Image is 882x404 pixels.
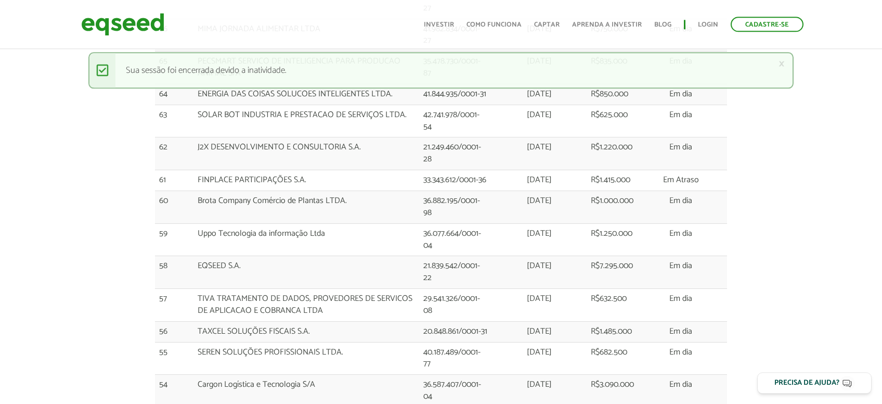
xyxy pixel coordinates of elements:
td: Em dia [643,321,719,342]
td: R$1.415.000 [587,170,643,191]
td: 36.077.664/0001-04 [419,223,491,256]
td: Em dia [643,191,719,223]
a: Cadastre-se [731,17,803,32]
td: FINPLACE PARTICIPAÇÕES S.A. [193,170,420,191]
td: 57 [155,289,193,322]
td: Em dia [643,105,719,137]
td: PECSMART SERVICO DE INTELIGENCIA PARA PRODUCAO ANIMAL S/A [193,52,420,84]
td: Em dia [643,289,719,322]
td: 62 [155,137,193,170]
td: 36.882.195/0001-98 [419,191,491,223]
td: R$1.000.000 [587,191,643,223]
img: EqSeed [81,10,164,38]
span: [DATE] [527,226,552,241]
td: EQSEED S.A. [193,256,420,289]
a: Aprenda a investir [572,21,642,28]
a: Blog [654,21,671,28]
td: 58 [155,256,193,289]
td: SOLAR BOT INDUSTRIA E PRESTACAO DE SERVIÇOS LTDA. [193,105,420,137]
span: [DATE] [527,292,552,306]
td: R$7.295.000 [587,256,643,289]
td: Em dia [643,342,719,375]
td: TAXCEL SOLUÇÕES FISCAIS S.A. [193,321,420,342]
td: R$1.485.000 [587,321,643,342]
td: 55 [155,342,193,375]
td: R$835.000 [587,52,643,84]
a: Investir [424,21,454,28]
td: TIVA TRATAMENTO DE DADOS, PROVEDORES DE SERVICOS DE APLICACAO E COBRANCA LTDA [193,289,420,322]
td: 21.249.460/0001-28 [419,137,491,170]
span: [DATE] [527,377,552,392]
td: 29.541.326/0001-08 [419,289,491,322]
a: Captar [534,21,560,28]
td: 20.848.861/0001-31 [419,321,491,342]
span: [DATE] [527,173,552,187]
a: × [779,58,785,69]
td: 65 [155,52,193,84]
td: 33.343.612/0001-36 [419,170,491,191]
a: Como funciona [466,21,522,28]
td: Em Atraso [643,170,719,191]
td: R$625.000 [587,105,643,137]
td: 21.839.542/0001-22 [419,256,491,289]
span: [DATE] [527,108,552,122]
td: R$632.500 [587,289,643,322]
td: 60 [155,191,193,223]
span: [DATE] [527,324,552,338]
td: Uppo Tecnologia da informação Ltda [193,223,420,256]
td: Brota Company Comércio de Plantas LTDA. [193,191,420,223]
span: [DATE] [527,345,552,359]
td: R$1.250.000 [587,223,643,256]
td: 59 [155,223,193,256]
td: 35.478.730/0001-87 [419,52,491,84]
td: R$1.220.000 [587,137,643,170]
td: SEREN SOLUÇÕES PROFISSIONAIS LTDA. [193,342,420,375]
td: R$682.500 [587,342,643,375]
td: 61 [155,170,193,191]
span: [DATE] [527,194,552,208]
span: [DATE] [527,259,552,273]
td: 56 [155,321,193,342]
td: Em dia [643,256,719,289]
a: Login [698,21,718,28]
td: Em dia [643,223,719,256]
td: J2X DESENVOLVIMENTO E CONSULTORIA S.A. [193,137,420,170]
td: 42.741.978/0001-54 [419,105,491,137]
td: Em dia [643,52,719,84]
span: [DATE] [527,140,552,154]
td: Em dia [643,137,719,170]
td: 63 [155,105,193,137]
td: 40.187.489/0001-77 [419,342,491,375]
div: Sua sessão foi encerrada devido a inatividade. [88,52,794,89]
